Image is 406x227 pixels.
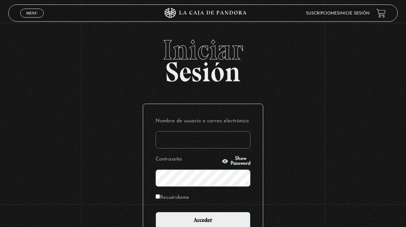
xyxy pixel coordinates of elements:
label: Recuérdame [156,193,189,202]
label: Contraseña [156,155,220,164]
label: Nombre de usuario o correo electrónico [156,116,250,126]
span: Cerrar [24,17,40,22]
button: Show Password [222,156,250,166]
span: Iniciar [8,36,398,64]
span: Menu [26,11,38,15]
a: Inicie sesión [339,11,370,16]
input: Recuérdame [156,194,160,199]
span: Show Password [231,156,250,166]
a: Suscripciones [306,11,339,16]
a: View your shopping cart [376,9,386,18]
h2: Sesión [8,36,398,80]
